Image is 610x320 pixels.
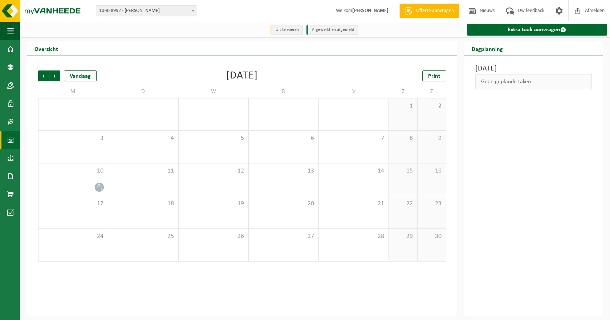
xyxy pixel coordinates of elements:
[179,85,249,98] td: W
[270,25,303,35] li: Uit te voeren
[112,167,174,175] span: 11
[322,134,385,142] span: 7
[182,167,245,175] span: 12
[42,200,104,208] span: 17
[64,70,97,81] div: Vandaag
[226,70,258,81] div: [DATE]
[393,134,414,142] span: 8
[42,134,104,142] span: 3
[421,232,442,240] span: 30
[38,85,108,98] td: M
[108,85,178,98] td: D
[42,232,104,240] span: 24
[418,85,446,98] td: Z
[389,85,418,98] td: Z
[182,200,245,208] span: 19
[306,25,358,35] li: Afgewerkt en afgemeld
[399,4,459,18] a: Offerte aanvragen
[96,6,197,16] span: 10-828992 - VAN LAETHEM SILVIO - ZWALM
[322,200,385,208] span: 21
[42,167,104,175] span: 10
[322,232,385,240] span: 28
[421,134,442,142] span: 9
[414,7,456,15] span: Offerte aanvragen
[96,5,197,16] span: 10-828992 - VAN LAETHEM SILVIO - ZWALM
[319,85,389,98] td: V
[464,41,510,56] h2: Dagplanning
[352,8,389,13] strong: [PERSON_NAME]
[422,70,446,81] a: Print
[428,73,440,79] span: Print
[393,167,414,175] span: 15
[252,232,315,240] span: 27
[475,74,592,89] div: Geen geplande taken
[112,134,174,142] span: 4
[421,200,442,208] span: 23
[252,200,315,208] span: 20
[393,102,414,110] span: 1
[421,102,442,110] span: 2
[421,167,442,175] span: 16
[38,70,49,81] span: Vorige
[182,232,245,240] span: 26
[27,41,65,56] h2: Overzicht
[322,167,385,175] span: 14
[252,167,315,175] span: 13
[112,232,174,240] span: 25
[49,70,60,81] span: Volgende
[475,63,592,74] h3: [DATE]
[112,200,174,208] span: 18
[393,200,414,208] span: 22
[252,134,315,142] span: 6
[467,24,607,36] a: Extra taak aanvragen
[249,85,319,98] td: D
[182,134,245,142] span: 5
[393,232,414,240] span: 29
